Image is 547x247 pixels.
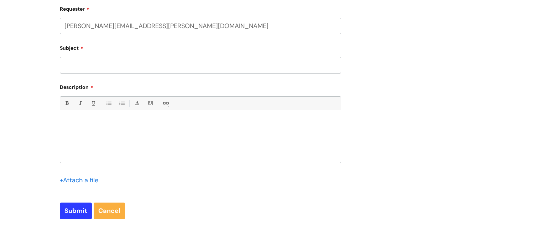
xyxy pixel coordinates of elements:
a: Bold (Ctrl-B) [62,99,71,108]
a: • Unordered List (Ctrl-Shift-7) [104,99,113,108]
a: 1. Ordered List (Ctrl-Shift-8) [117,99,126,108]
a: Back Color [146,99,155,108]
a: Cancel [94,203,125,219]
label: Subject [60,43,341,51]
input: Email [60,18,341,34]
a: Font Color [132,99,141,108]
a: Link [161,99,170,108]
input: Submit [60,203,92,219]
div: Attach a file [60,174,103,186]
label: Requester [60,4,341,12]
label: Description [60,82,341,90]
a: Italic (Ctrl-I) [75,99,84,108]
a: Underline(Ctrl-U) [89,99,98,108]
